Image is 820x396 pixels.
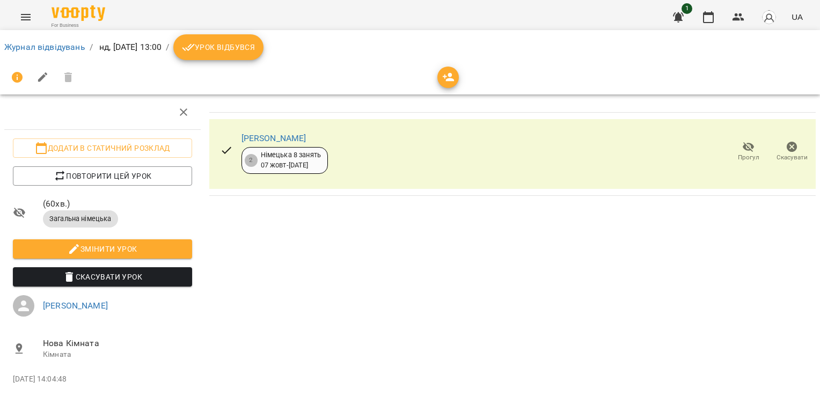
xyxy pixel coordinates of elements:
[13,239,192,259] button: Змінити урок
[682,3,692,14] span: 1
[261,150,321,170] div: Німецька 8 занять 07 жовт - [DATE]
[762,10,777,25] img: avatar_s.png
[13,166,192,186] button: Повторити цей урок
[43,337,192,350] span: Нова Кімната
[21,270,184,283] span: Скасувати Урок
[13,374,192,385] p: [DATE] 14:04:48
[787,7,807,27] button: UA
[43,197,192,210] span: ( 60 хв. )
[792,11,803,23] span: UA
[770,137,814,167] button: Скасувати
[21,243,184,255] span: Змінити урок
[52,5,105,21] img: Voopty Logo
[738,153,759,162] span: Прогул
[21,142,184,155] span: Додати в статичний розклад
[43,214,118,224] span: Загальна німецька
[52,22,105,29] span: For Business
[777,153,808,162] span: Скасувати
[13,138,192,158] button: Додати в статичний розклад
[90,41,93,54] li: /
[43,300,108,311] a: [PERSON_NAME]
[182,41,255,54] span: Урок відбувся
[13,267,192,287] button: Скасувати Урок
[97,41,162,54] p: нд, [DATE] 13:00
[4,42,85,52] a: Журнал відвідувань
[21,170,184,182] span: Повторити цей урок
[43,349,192,360] p: Кімната
[245,154,258,167] div: 2
[173,34,263,60] button: Урок відбувся
[13,4,39,30] button: Menu
[241,133,306,143] a: [PERSON_NAME]
[4,34,816,60] nav: breadcrumb
[727,137,770,167] button: Прогул
[166,41,169,54] li: /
